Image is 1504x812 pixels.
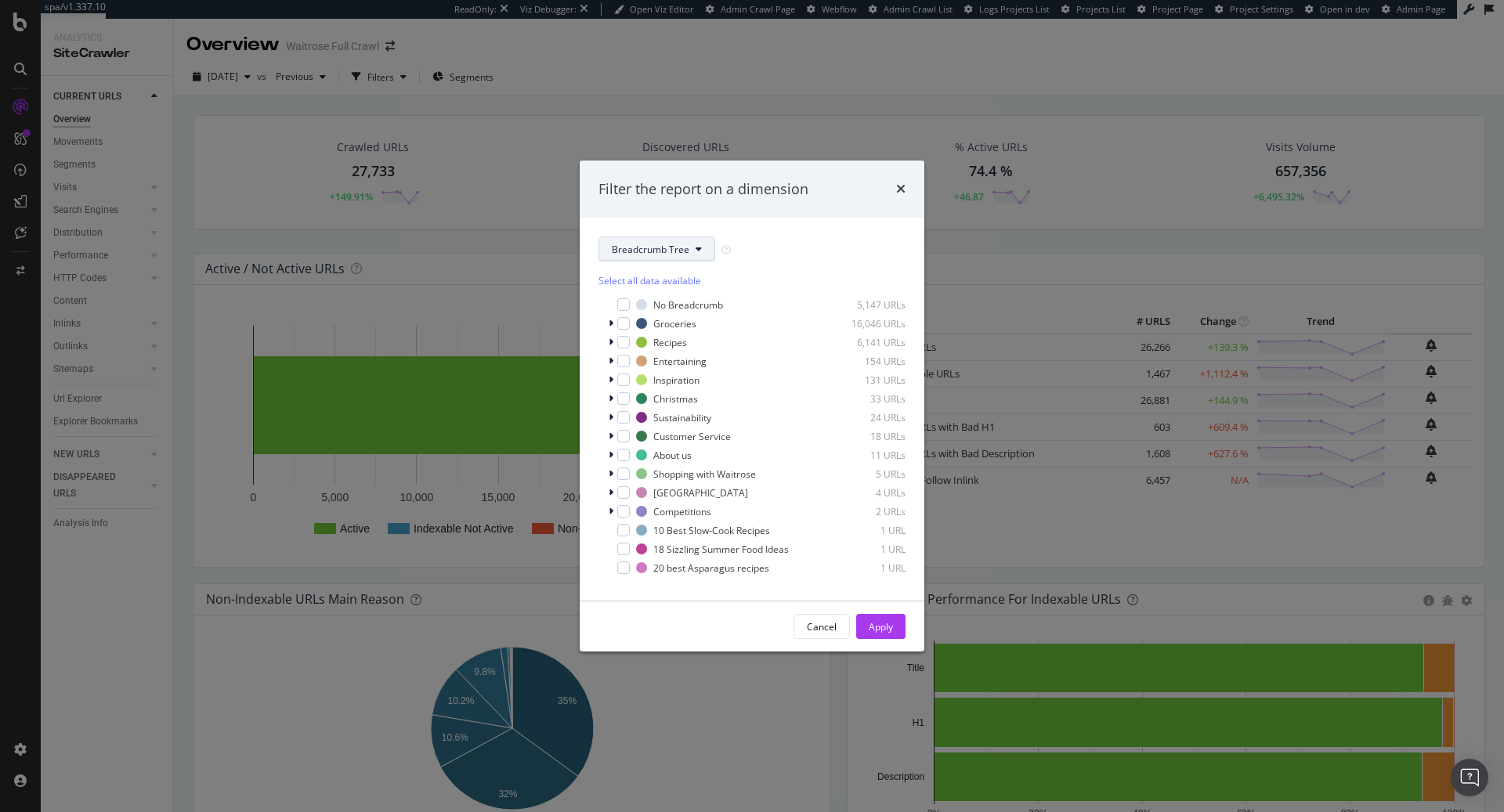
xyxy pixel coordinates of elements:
[653,374,700,387] div: Inspiration
[829,411,906,424] div: 24 URLs
[829,336,906,349] div: 6,141 URLs
[807,620,837,633] div: Cancel
[829,392,906,406] div: 33 URLs
[580,161,924,652] div: modal
[829,317,906,330] div: 16,046 URLs
[829,543,906,556] div: 1 URL
[829,355,906,368] div: 154 URLs
[653,524,770,537] div: 10 Best Slow-Cook Recipes
[653,355,707,368] div: Entertaining
[598,179,808,200] div: Filter the report on a dimension
[653,298,723,312] div: No Breadcrumb
[653,411,711,424] div: Sustainability
[829,524,906,537] div: 1 URL
[896,179,906,200] div: times
[653,430,731,443] div: Customer Service
[653,543,789,556] div: 18 Sizzling Summer Food Ideas
[612,243,689,256] span: Breadcrumb Tree
[1451,759,1488,796] div: Open Intercom Messenger
[653,505,711,518] div: Competitions
[869,620,893,633] div: Apply
[653,449,692,462] div: About us
[653,561,769,575] div: 20 best Asparagus recipes
[829,374,906,387] div: 131 URLs
[829,486,906,500] div: 4 URLs
[598,274,906,287] div: Select all data available
[653,467,756,481] div: Shopping with Waitrose
[829,467,906,481] div: 5 URLs
[653,317,696,330] div: Groceries
[829,505,906,518] div: 2 URLs
[794,614,850,639] button: Cancel
[653,392,698,406] div: Christmas
[829,449,906,462] div: 11 URLs
[856,614,906,639] button: Apply
[653,336,687,349] div: Recipes
[829,298,906,312] div: 5,147 URLs
[598,236,715,262] button: Breadcrumb Tree
[829,561,906,575] div: 1 URL
[653,486,748,500] div: [GEOGRAPHIC_DATA]
[829,430,906,443] div: 18 URLs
